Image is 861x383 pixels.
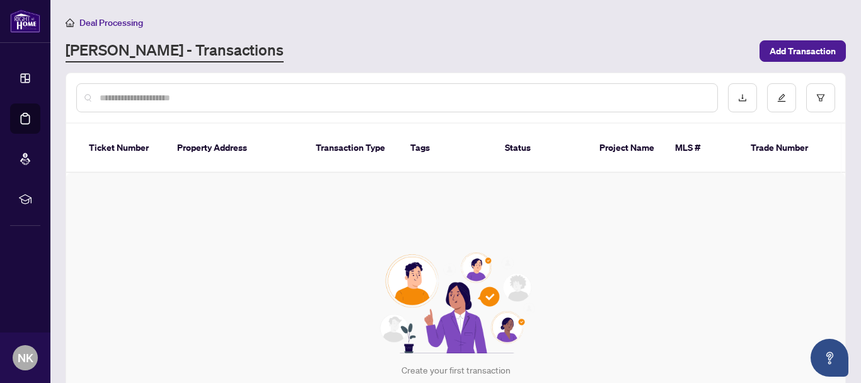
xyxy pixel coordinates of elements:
button: edit [767,83,796,112]
a: [PERSON_NAME] - Transactions [66,40,284,62]
div: Create your first transaction [402,363,511,377]
span: filter [816,93,825,102]
button: download [728,83,757,112]
th: MLS # [665,124,741,173]
span: edit [777,93,786,102]
button: filter [806,83,835,112]
th: Transaction Type [306,124,400,173]
th: Status [495,124,589,173]
span: Deal Processing [79,17,143,28]
th: Tags [400,124,495,173]
span: NK [18,349,33,367]
img: Null State Icon [374,252,537,353]
th: Trade Number [741,124,829,173]
span: Add Transaction [770,41,836,61]
span: home [66,18,74,27]
span: download [738,93,747,102]
th: Property Address [167,124,306,173]
th: Project Name [589,124,665,173]
th: Ticket Number [79,124,167,173]
button: Add Transaction [760,40,846,62]
img: logo [10,9,40,33]
button: Open asap [811,339,848,377]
